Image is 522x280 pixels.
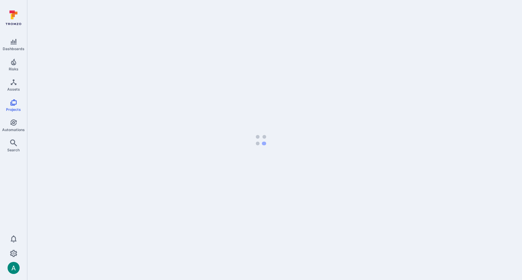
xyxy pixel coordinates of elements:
span: Automations [2,127,25,132]
span: Dashboards [3,47,24,51]
div: Arjan Dehar [8,262,20,274]
span: Risks [9,67,18,71]
span: Search [7,148,20,152]
img: ACg8ocLSa5mPYBaXNx3eFu_EmspyJX0laNWN7cXOFirfQ7srZveEpg=s96-c [8,262,20,274]
span: Assets [7,87,20,92]
span: Projects [6,107,21,112]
